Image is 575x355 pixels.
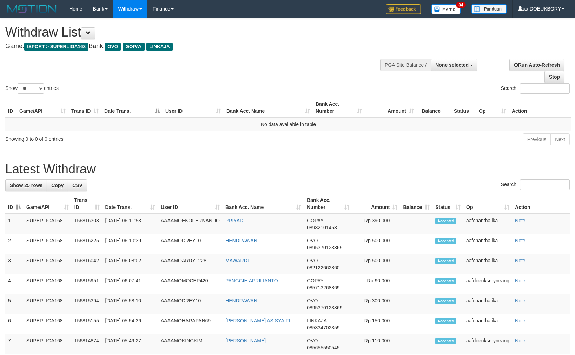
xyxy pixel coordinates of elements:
[307,218,323,223] span: GOPAY
[313,98,365,118] th: Bank Acc. Number: activate to sort column ascending
[550,133,570,145] a: Next
[400,314,432,334] td: -
[72,234,103,254] td: 156816225
[400,294,432,314] td: -
[352,254,400,274] td: Rp 500,000
[158,274,223,294] td: AAAAMQMOCEP420
[307,318,326,323] span: LINKAJA
[72,274,103,294] td: 156815951
[307,325,339,330] span: Copy 085334702359 to clipboard
[352,274,400,294] td: Rp 90,000
[307,285,339,290] span: Copy 085713268869 to clipboard
[225,318,290,323] a: [PERSON_NAME] AS SYAIFI
[456,2,465,8] span: 34
[5,118,571,131] td: No data available in table
[146,43,173,51] span: LINKAJA
[352,194,400,214] th: Amount: activate to sort column ascending
[72,194,103,214] th: Trans ID: activate to sort column ascending
[5,194,24,214] th: ID: activate to sort column descending
[515,238,526,243] a: Note
[103,254,158,274] td: [DATE] 06:08:02
[103,274,158,294] td: [DATE] 06:07:41
[515,338,526,343] a: Note
[5,179,47,191] a: Show 25 rows
[307,225,337,230] span: Copy 08982101458 to clipboard
[463,314,512,334] td: aafchanthalika
[520,179,570,190] input: Search:
[307,305,342,310] span: Copy 0895370123869 to clipboard
[103,294,158,314] td: [DATE] 05:58:10
[72,314,103,334] td: 156815155
[544,71,564,83] a: Stop
[158,254,223,274] td: AAAAMQARDY1228
[24,214,72,234] td: SUPERLIGA168
[24,194,72,214] th: Game/API: activate to sort column ascending
[5,43,376,50] h4: Game: Bank:
[101,98,163,118] th: Date Trans.: activate to sort column descending
[515,318,526,323] a: Note
[463,294,512,314] td: aafchanthalika
[5,214,24,234] td: 1
[24,314,72,334] td: SUPERLIGA168
[463,334,512,354] td: aafdoeuksreyneang
[72,183,82,188] span: CSV
[352,314,400,334] td: Rp 150,000
[5,133,234,143] div: Showing 0 to 0 of 0 entries
[5,83,59,94] label: Show entries
[463,254,512,274] td: aafchanthalika
[158,194,223,214] th: User ID: activate to sort column ascending
[400,234,432,254] td: -
[509,98,571,118] th: Action
[432,194,463,214] th: Status: activate to sort column ascending
[225,338,266,343] a: [PERSON_NAME]
[5,162,570,176] h1: Latest Withdraw
[5,274,24,294] td: 4
[103,334,158,354] td: [DATE] 05:49:27
[476,98,509,118] th: Op: activate to sort column ascending
[307,298,318,303] span: OVO
[51,183,64,188] span: Copy
[307,245,342,250] span: Copy 0895370123869 to clipboard
[68,179,87,191] a: CSV
[24,274,72,294] td: SUPERLIGA168
[5,254,24,274] td: 3
[431,4,461,14] img: Button%20Memo.svg
[225,238,257,243] a: HENDRAWAN
[72,334,103,354] td: 156814874
[225,278,278,283] a: PANGGIH APRILIANTO
[307,338,318,343] span: OVO
[463,234,512,254] td: aafchanthalika
[123,43,145,51] span: GOPAY
[16,98,68,118] th: Game/API: activate to sort column ascending
[105,43,121,51] span: OVO
[463,194,512,214] th: Op: activate to sort column ascending
[307,278,323,283] span: GOPAY
[380,59,431,71] div: PGA Site Balance /
[365,98,417,118] th: Amount: activate to sort column ascending
[307,258,318,263] span: OVO
[435,278,456,284] span: Accepted
[158,214,223,234] td: AAAAMQEKOFERNANDO
[471,4,507,14] img: panduan.png
[18,83,44,94] select: Showentries
[5,294,24,314] td: 5
[515,218,526,223] a: Note
[435,62,469,68] span: None selected
[24,43,88,51] span: ISPORT > SUPERLIGA168
[431,59,477,71] button: None selected
[307,265,339,270] span: Copy 082122662860 to clipboard
[352,234,400,254] td: Rp 500,000
[158,234,223,254] td: AAAAMQDREY10
[515,258,526,263] a: Note
[307,238,318,243] span: OVO
[103,214,158,234] td: [DATE] 06:11:53
[352,334,400,354] td: Rp 110,000
[5,4,59,14] img: MOTION_logo.png
[463,274,512,294] td: aafdoeuksreyneang
[435,338,456,344] span: Accepted
[225,218,245,223] a: PRIYADI
[24,234,72,254] td: SUPERLIGA168
[68,98,101,118] th: Trans ID: activate to sort column ascending
[24,294,72,314] td: SUPERLIGA168
[463,214,512,234] td: aafchanthalika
